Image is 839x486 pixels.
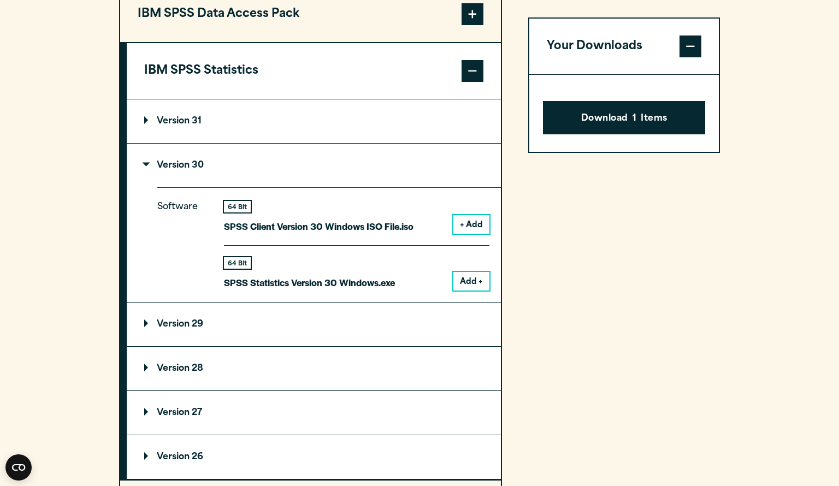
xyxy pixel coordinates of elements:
[127,347,501,390] summary: Version 28
[144,364,203,373] p: Version 28
[127,144,501,187] summary: Version 30
[127,99,501,143] summary: Version 31
[127,303,501,346] summary: Version 29
[453,215,489,234] button: + Add
[157,199,206,282] p: Software
[224,218,413,234] p: SPSS Client Version 30 Windows ISO File.iso
[144,117,202,126] p: Version 31
[144,320,203,329] p: Version 29
[453,272,489,291] button: Add +
[529,74,719,152] div: Your Downloads
[144,161,204,170] p: Version 30
[5,454,32,481] button: Open CMP widget
[144,453,203,461] p: Version 26
[529,19,719,74] button: Your Downloads
[633,112,636,126] span: 1
[127,391,501,435] summary: Version 27
[127,435,501,479] summary: Version 26
[144,408,202,417] p: Version 27
[224,257,251,269] div: 64 Bit
[543,101,705,135] button: Download1Items
[224,275,395,291] p: SPSS Statistics Version 30 Windows.exe
[224,201,251,212] div: 64 Bit
[127,43,501,99] button: IBM SPSS Statistics
[127,99,501,479] div: IBM SPSS Statistics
